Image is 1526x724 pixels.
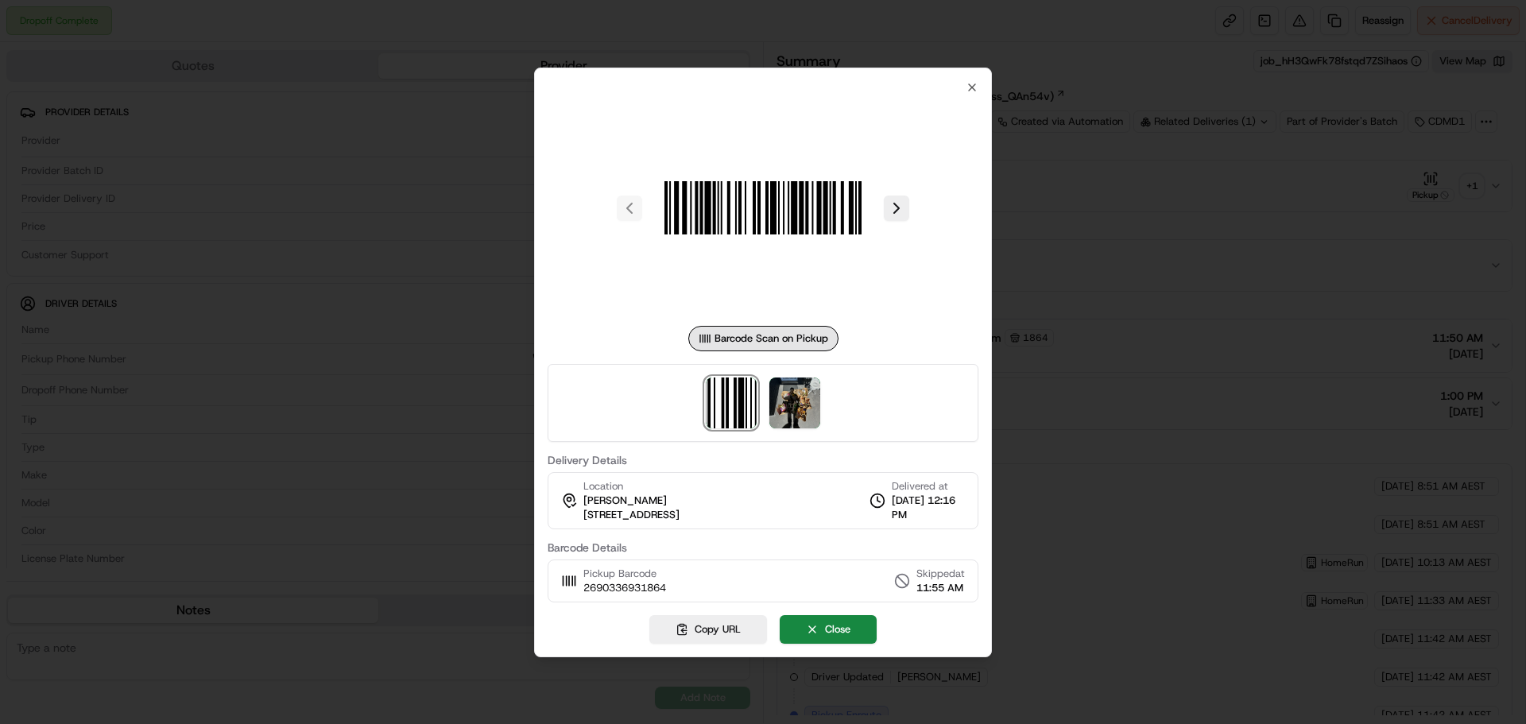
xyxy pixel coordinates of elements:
[128,224,261,253] a: 💻API Documentation
[688,326,839,351] div: Barcode Scan on Pickup
[112,269,192,281] a: Powered byPylon
[16,16,48,48] img: Nash
[548,542,978,553] label: Barcode Details
[583,494,667,508] span: [PERSON_NAME]
[158,269,192,281] span: Pylon
[10,224,128,253] a: 📗Knowledge Base
[583,479,623,494] span: Location
[649,615,767,644] button: Copy URL
[780,615,877,644] button: Close
[54,168,201,180] div: We're available if you need us!
[916,567,965,581] span: Skipped at
[649,94,877,323] img: barcode_scan_on_pickup image
[270,157,289,176] button: Start new chat
[41,103,286,119] input: Got a question? Start typing here...
[916,581,965,595] span: 11:55 AM
[16,232,29,245] div: 📗
[892,479,965,494] span: Delivered at
[548,455,978,466] label: Delivery Details
[134,232,147,245] div: 💻
[769,377,820,428] img: photo_proof_of_delivery image
[706,377,757,428] img: barcode_scan_on_pickup image
[16,64,289,89] p: Welcome 👋
[892,494,965,522] span: [DATE] 12:16 PM
[583,567,666,581] span: Pickup Barcode
[54,152,261,168] div: Start new chat
[16,152,45,180] img: 1736555255976-a54dd68f-1ca7-489b-9aae-adbdc363a1c4
[150,230,255,246] span: API Documentation
[583,581,666,595] span: 2690336931864
[32,230,122,246] span: Knowledge Base
[583,508,680,522] span: [STREET_ADDRESS]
